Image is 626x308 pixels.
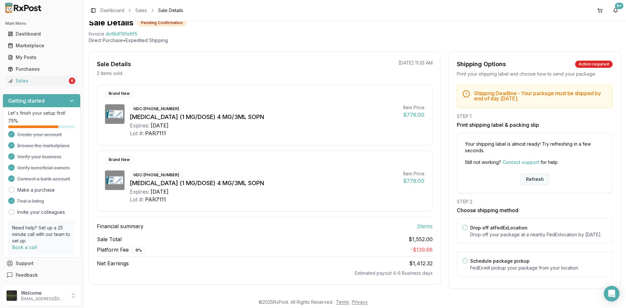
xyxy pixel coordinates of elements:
[145,196,166,203] div: PAR7111
[17,154,61,160] span: Verify your business
[17,198,44,204] span: Post a listing
[8,78,67,84] div: Sales
[398,60,433,66] p: [DATE] 11:33 AM
[8,110,75,116] p: Let's finish your setup first!
[100,7,183,14] nav: breadcrumb
[417,222,433,230] span: 2 item s
[17,209,65,215] a: Invite your colleagues
[409,235,433,243] span: $1,552.00
[3,269,81,281] button: Feedback
[403,170,425,177] div: Item Price
[3,29,81,39] button: Dashboard
[3,76,81,86] button: Sales6
[470,265,607,271] p: FedEx will pickup your package from your location.
[615,3,623,9] div: 9+
[17,165,70,171] span: Verify beneficial owners
[3,3,44,13] img: RxPost Logo
[409,260,433,267] span: $1,412.32
[17,131,62,138] span: Create your account
[97,259,129,267] span: Net Earnings
[410,246,433,253] span: - $139.68
[8,54,75,61] div: My Posts
[457,60,506,69] div: Shipping Options
[97,270,433,276] div: Estimated payout 4-6 Business days
[457,71,613,77] div: Print your shipping label and choose how to send your package
[5,63,78,75] a: Purchases
[105,90,133,97] div: Brand New
[97,222,143,230] span: Financial summary
[5,28,78,40] a: Dashboard
[470,231,607,238] p: Drop off your package at a nearby FedEx location by [DATE] .
[12,225,71,244] p: Need help? Set up a 25 minute call with our team to set up.
[403,104,425,111] div: Item Price
[610,5,621,16] button: 9+
[100,7,124,14] a: Dashboard
[17,187,55,193] a: Make a purchase
[130,196,144,203] div: Lot #:
[97,246,145,254] span: Platform Fee
[105,170,125,190] img: Ozempic (1 MG/DOSE) 4 MG/3ML SOPN
[145,129,166,137] div: PAR7111
[8,66,75,72] div: Purchases
[457,121,613,129] h3: Print shipping label & packing slip
[457,113,613,120] div: STEP 1
[17,176,70,182] span: Connect a bank account
[575,61,613,68] div: Action required
[8,118,18,124] span: 75 %
[3,257,81,269] button: Support
[89,18,133,28] h1: Sale Details
[8,97,45,105] h3: Getting started
[12,244,37,250] a: Book a call
[457,198,613,205] div: STEP 2
[158,7,183,14] span: Sale Details
[151,188,169,196] div: [DATE]
[5,40,78,51] a: Marketplace
[21,290,66,296] p: Welcome
[5,51,78,63] a: My Posts
[130,105,183,112] div: NDC: [PHONE_NUMBER]
[130,188,149,196] div: Expires:
[137,19,186,26] div: Pending Confirmation
[130,129,144,137] div: Lot #:
[17,142,70,149] span: Browse the marketplace
[130,122,149,129] div: Expires:
[470,225,528,230] label: Drop off at FedEx Location
[135,7,147,14] a: Sales
[3,64,81,74] button: Purchases
[8,42,75,49] div: Marketplace
[403,177,425,185] div: $776.00
[89,37,621,44] p: Direct Purchase • Expedited Shipping
[403,111,425,119] div: $776.00
[8,31,75,37] div: Dashboard
[132,247,145,254] div: 9 %
[7,290,17,301] img: User avatar
[604,286,619,301] div: Open Intercom Messenger
[3,40,81,51] button: Marketplace
[465,159,604,166] p: Still not working? for help.
[5,75,78,87] a: Sales6
[130,171,183,179] div: NDC: [PHONE_NUMBER]
[130,179,398,188] div: [MEDICAL_DATA] (1 MG/DOSE) 4 MG/3ML SOPN
[97,60,131,69] div: Sale Details
[457,206,613,214] h3: Choose shipping method
[106,31,137,37] span: dc6b818fe6f5
[520,173,549,185] button: Refresh
[97,70,122,77] p: 2 items sold
[97,235,122,243] span: Sale Total
[105,104,125,124] img: Ozempic (1 MG/DOSE) 4 MG/3ML SOPN
[21,296,66,301] p: [EMAIL_ADDRESS][DOMAIN_NAME]
[3,52,81,63] button: My Posts
[16,272,38,278] span: Feedback
[69,78,75,84] div: 6
[465,141,604,154] p: Your shipping label is almost ready! Try refreshing in a few seconds.
[336,299,349,305] a: Terms
[130,112,398,122] div: [MEDICAL_DATA] (1 MG/DOSE) 4 MG/3ML SOPN
[5,21,78,26] h2: Main Menu
[474,91,607,101] h5: Shipping Deadline - Your package must be shipped by end of day [DATE] .
[470,258,529,264] label: Schedule package pickup
[151,122,169,129] div: [DATE]
[105,156,133,163] div: Brand New
[89,31,104,37] div: Invoice
[352,299,368,305] a: Privacy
